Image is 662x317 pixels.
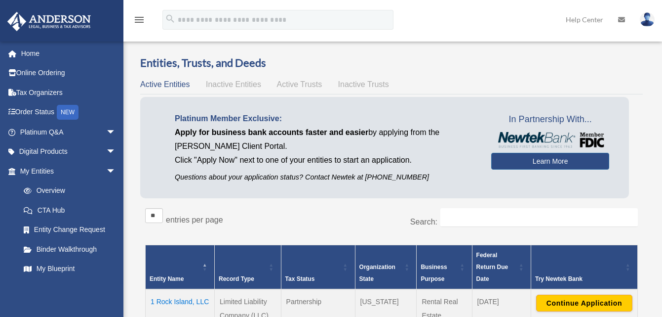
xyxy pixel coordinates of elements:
img: NewtekBankLogoSM.png [496,132,604,148]
p: by applying from the [PERSON_NAME] Client Portal. [175,126,476,153]
span: Entity Name [150,275,184,282]
a: CTA Hub [14,200,126,220]
span: Inactive Trusts [338,80,389,89]
a: Tax Organizers [7,83,131,102]
span: Active Entities [140,80,190,89]
a: Overview [14,181,121,201]
img: User Pic [640,12,655,27]
p: Click "Apply Now" next to one of your entities to start an application. [175,153,476,167]
label: entries per page [166,216,223,224]
a: Learn More [491,153,609,170]
a: My Entitiesarrow_drop_down [7,161,126,181]
label: Search: [410,218,437,226]
a: Digital Productsarrow_drop_down [7,142,131,162]
span: Inactive Entities [206,80,261,89]
p: Questions about your application status? Contact Newtek at [PHONE_NUMBER] [175,171,476,183]
a: menu [133,17,145,26]
th: Federal Return Due Date: Activate to sort [472,245,531,289]
span: Tax Status [285,275,315,282]
h3: Entities, Trusts, and Deeds [140,55,643,71]
span: Business Purpose [421,264,447,282]
i: search [165,13,176,24]
a: Home [7,44,131,63]
th: Try Newtek Bank : Activate to sort [531,245,637,289]
a: My Blueprint [14,259,126,279]
span: In Partnership With... [491,112,609,128]
span: arrow_drop_down [106,161,126,181]
span: Organization State [359,264,395,282]
th: Business Purpose: Activate to sort [417,245,472,289]
span: Record Type [219,275,254,282]
a: Order StatusNEW [7,102,131,123]
a: Tax Due Dates [14,278,126,298]
span: arrow_drop_down [106,122,126,142]
i: menu [133,14,145,26]
th: Entity Name: Activate to invert sorting [146,245,215,289]
div: NEW [57,105,78,120]
a: Entity Change Request [14,220,126,240]
span: Apply for business bank accounts faster and easier [175,128,368,136]
span: arrow_drop_down [106,142,126,162]
a: Online Ordering [7,63,131,83]
span: Federal Return Due Date [476,252,508,282]
a: Platinum Q&Aarrow_drop_down [7,122,131,142]
button: Continue Application [536,295,632,312]
th: Organization State: Activate to sort [355,245,417,289]
span: Active Trusts [277,80,322,89]
p: Platinum Member Exclusive: [175,112,476,126]
a: Binder Walkthrough [14,239,126,259]
th: Tax Status: Activate to sort [281,245,355,289]
th: Record Type: Activate to sort [215,245,281,289]
div: Try Newtek Bank [535,273,623,285]
img: Anderson Advisors Platinum Portal [4,12,94,31]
